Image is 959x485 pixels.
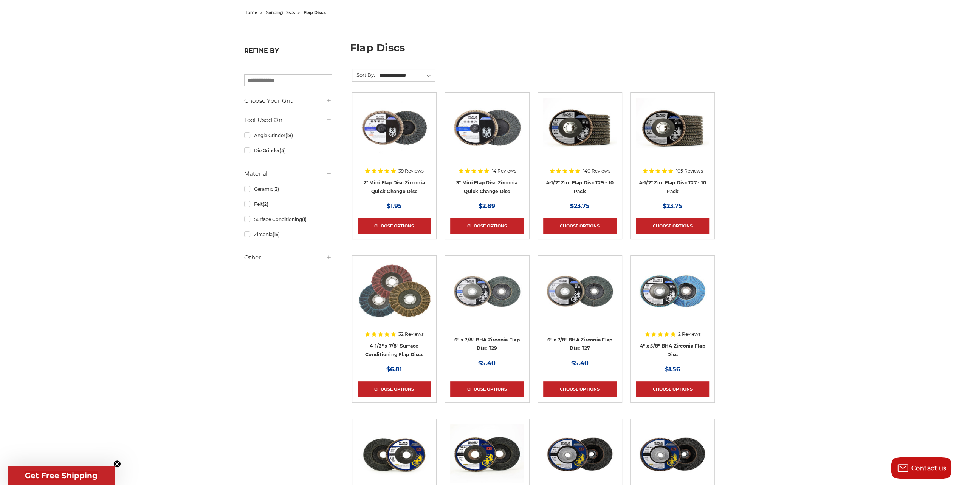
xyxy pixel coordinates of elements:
[358,98,431,195] a: Black Hawk Abrasives 2-inch Zirconia Flap Disc with 60 Grit Zirconia for Smooth Finishing
[302,216,306,222] span: (1)
[244,10,257,15] a: home
[891,457,951,479] button: Contact us
[543,98,617,195] a: 4.5" Black Hawk Zirconia Flap Disc 10 Pack
[244,228,332,241] a: Zirconia
[543,218,617,234] a: Choose Options
[378,70,435,81] select: Sort By:
[244,253,332,262] h5: Other
[386,366,402,373] span: $6.81
[304,10,326,15] span: flap discs
[450,261,524,321] img: Black Hawk 6 inch T29 coarse flap discs, 36 grit for efficient material removal
[273,186,279,192] span: (3)
[350,43,715,59] h1: flap discs
[352,69,375,80] label: Sort By:
[244,182,332,196] a: Ceramic
[543,424,617,485] img: high density flap disc with screw hub
[244,198,332,211] a: Felt
[387,202,402,210] span: $1.95
[450,261,524,358] a: Black Hawk 6 inch T29 coarse flap discs, 36 grit for efficient material removal
[244,144,332,157] a: Die Grinder
[113,460,121,468] button: Close teaser
[543,98,617,158] img: 4.5" Black Hawk Zirconia Flap Disc 10 Pack
[262,201,268,207] span: (2)
[244,129,332,142] a: Angle Grinder
[450,98,524,195] a: BHA 3" Quick Change 60 Grit Flap Disc for Fine Grinding and Finishing
[450,424,524,485] img: 4-1/2" XL High Density Zirconia Flap Disc T27
[636,98,709,195] a: Black Hawk 4-1/2" x 7/8" Flap Disc Type 27 - 10 Pack
[272,232,279,237] span: (16)
[266,10,295,15] a: sanding discs
[571,360,589,367] span: $5.40
[358,261,431,321] img: Scotch brite flap discs
[244,96,332,105] h5: Choose Your Grit
[636,424,709,485] img: Zirconia flap disc with screw hub
[358,218,431,234] a: Choose Options
[636,218,709,234] a: Choose Options
[244,213,332,226] a: Surface Conditioning
[665,366,680,373] span: $1.56
[478,360,496,367] span: $5.40
[636,261,709,321] img: 4-inch BHA Zirconia flap disc with 40 grit designed for aggressive metal sanding and grinding
[244,169,332,178] h5: Material
[911,465,947,472] span: Contact us
[570,202,590,210] span: $23.75
[450,98,524,158] img: BHA 3" Quick Change 60 Grit Flap Disc for Fine Grinding and Finishing
[358,261,431,358] a: Scotch brite flap discs
[358,424,431,485] img: 4-1/2" XL High Density Zirconia Flap Disc T29
[244,47,332,59] h5: Refine by
[636,98,709,158] img: Black Hawk 4-1/2" x 7/8" Flap Disc Type 27 - 10 Pack
[358,98,431,158] img: Black Hawk Abrasives 2-inch Zirconia Flap Disc with 60 Grit Zirconia for Smooth Finishing
[358,381,431,397] a: Choose Options
[479,202,495,210] span: $2.89
[543,381,617,397] a: Choose Options
[285,133,293,138] span: (18)
[450,381,524,397] a: Choose Options
[279,148,285,153] span: (4)
[450,218,524,234] a: Choose Options
[244,116,332,125] h5: Tool Used On
[8,466,115,485] div: Get Free ShippingClose teaser
[636,261,709,358] a: 4-inch BHA Zirconia flap disc with 40 grit designed for aggressive metal sanding and grinding
[636,381,709,397] a: Choose Options
[663,202,682,210] span: $23.75
[25,471,98,480] span: Get Free Shipping
[543,261,617,358] a: Coarse 36 grit BHA Zirconia flap disc, 6-inch, flat T27 for aggressive material removal
[543,261,617,321] img: Coarse 36 grit BHA Zirconia flap disc, 6-inch, flat T27 for aggressive material removal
